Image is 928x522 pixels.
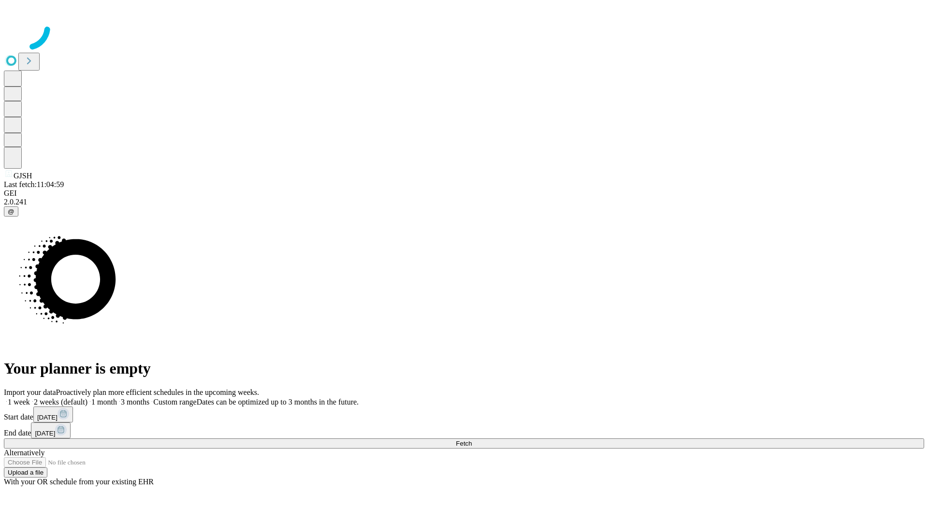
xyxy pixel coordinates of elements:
[456,440,472,447] span: Fetch
[4,198,924,206] div: 2.0.241
[4,478,154,486] span: With your OR schedule from your existing EHR
[4,388,56,396] span: Import your data
[121,398,149,406] span: 3 months
[8,208,14,215] span: @
[56,388,259,396] span: Proactively plan more efficient schedules in the upcoming weeks.
[91,398,117,406] span: 1 month
[153,398,196,406] span: Custom range
[4,438,924,449] button: Fetch
[4,449,44,457] span: Alternatively
[14,172,32,180] span: GJSH
[4,180,64,188] span: Last fetch: 11:04:59
[35,430,55,437] span: [DATE]
[4,189,924,198] div: GEI
[4,406,924,422] div: Start date
[4,360,924,377] h1: Your planner is empty
[34,398,87,406] span: 2 weeks (default)
[33,406,73,422] button: [DATE]
[37,414,58,421] span: [DATE]
[4,206,18,217] button: @
[31,422,71,438] button: [DATE]
[8,398,30,406] span: 1 week
[197,398,359,406] span: Dates can be optimized up to 3 months in the future.
[4,422,924,438] div: End date
[4,467,47,478] button: Upload a file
